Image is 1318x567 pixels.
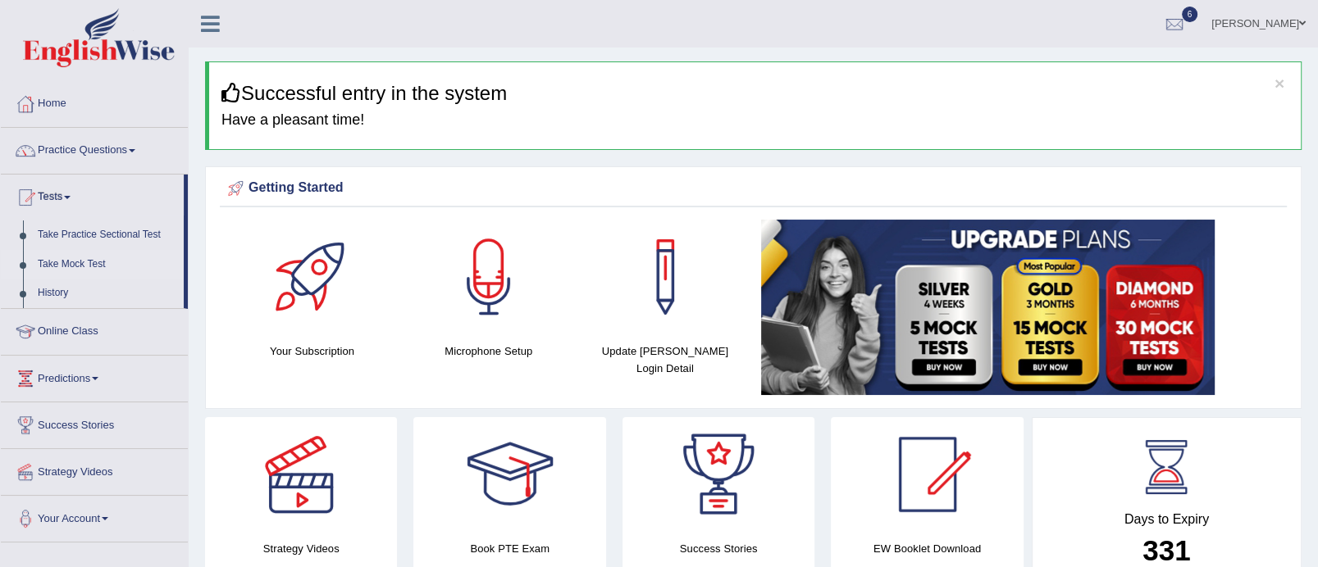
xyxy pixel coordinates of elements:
h4: Microphone Setup [408,342,568,360]
h4: Book PTE Exam [413,540,605,557]
a: Success Stories [1,402,188,443]
a: History [30,279,184,308]
h4: EW Booklet Download [831,540,1023,557]
h4: Update [PERSON_NAME] Login Detail [585,342,745,377]
b: 331 [1142,534,1190,566]
a: Home [1,81,188,122]
a: Your Account [1,496,188,537]
a: Practice Questions [1,128,188,169]
a: Take Practice Sectional Test [30,220,184,250]
a: Predictions [1,356,188,397]
div: Getting Started [224,176,1283,201]
span: 6 [1182,7,1198,22]
h4: Success Stories [623,540,814,557]
button: × [1275,75,1284,92]
a: Online Class [1,309,188,350]
a: Strategy Videos [1,449,188,490]
h4: Strategy Videos [205,540,397,557]
a: Take Mock Test [30,250,184,279]
a: Tests [1,175,184,215]
h4: Your Subscription [232,342,392,360]
h3: Successful entry in the system [221,83,1288,104]
h4: Days to Expiry [1051,512,1283,527]
h4: Have a pleasant time! [221,112,1288,129]
img: small5.jpg [761,220,1215,395]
